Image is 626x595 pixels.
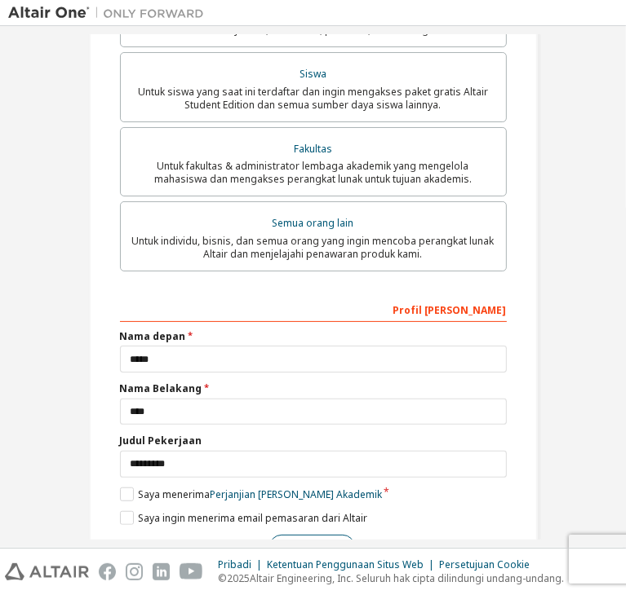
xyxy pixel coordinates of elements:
button: Berikutnya [269,535,355,559]
font: Fakultas [294,142,332,156]
font: Nama depan [120,329,186,343]
img: facebook.svg [99,563,116,580]
font: Pribadi [218,558,251,571]
font: 2025 [227,571,250,585]
img: linkedin.svg [153,563,170,580]
font: Berikutnya [287,540,336,553]
img: instagram.svg [126,563,143,580]
img: Altair Satu [8,5,212,21]
font: Nama Belakang [120,381,202,395]
font: Altair Engineering, Inc. Seluruh hak cipta dilindungi undang-undang. [250,571,564,585]
font: Untuk fakultas & administrator lembaga akademik yang mengelola mahasiswa dan mengakses perangkat ... [154,159,472,186]
font: Ketentuan Penggunaan Situs Web [267,558,424,571]
font: Perjanjian [PERSON_NAME] [210,487,334,501]
font: Saya ingin menerima email pemasaran dari Altair [138,511,367,525]
font: Saya menerima [138,487,210,501]
font: Semua orang lain [273,216,354,230]
font: Siswa [300,67,326,81]
font: Untuk siswa yang saat ini terdaftar dan ingin mengakses paket gratis Altair Student Edition dan s... [138,85,488,112]
font: © [218,571,227,585]
img: youtube.svg [180,563,203,580]
font: Persetujuan Cookie [439,558,530,571]
font: Untuk individu, bisnis, dan semua orang yang ingin mencoba perangkat lunak Altair dan menjelajahi... [132,234,495,261]
font: Profil [PERSON_NAME] [393,303,507,317]
font: Judul Pekerjaan [120,434,202,447]
img: altair_logo.svg [5,563,89,580]
font: Akademik [336,487,382,501]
